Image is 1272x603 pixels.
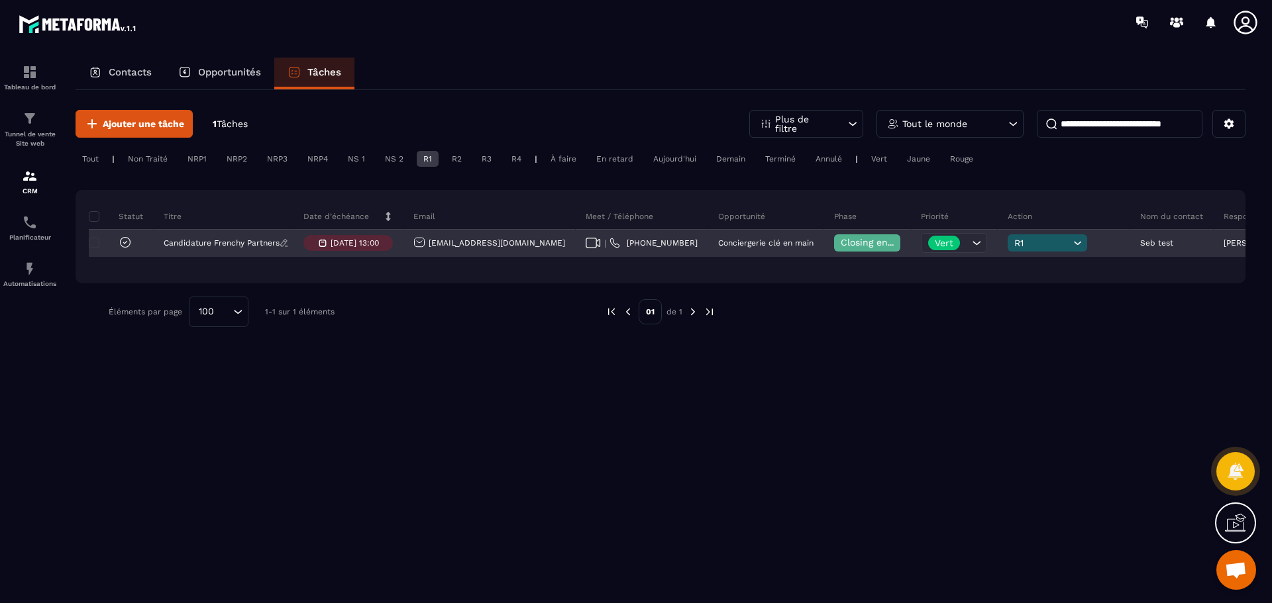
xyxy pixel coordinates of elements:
[445,151,468,167] div: R2
[198,66,261,78] p: Opportunités
[3,187,56,195] p: CRM
[921,211,949,222] p: Priorité
[606,306,617,318] img: prev
[341,151,372,167] div: NS 1
[900,151,937,167] div: Jaune
[76,58,165,89] a: Contacts
[718,238,814,248] p: Conciergerie clé en main
[164,211,182,222] p: Titre
[718,211,765,222] p: Opportunité
[417,151,439,167] div: R1
[378,151,410,167] div: NS 2
[413,211,435,222] p: Email
[213,118,248,130] p: 1
[103,117,184,130] span: Ajouter une tâche
[841,237,916,248] span: Closing en cours
[274,58,354,89] a: Tâches
[19,12,138,36] img: logo
[1216,550,1256,590] div: Ouvrir le chat
[3,158,56,205] a: formationformationCRM
[609,238,698,248] a: [PHONE_NUMBER]
[834,211,857,222] p: Phase
[902,119,967,128] p: Tout le monde
[1008,211,1032,222] p: Action
[809,151,849,167] div: Annulé
[943,151,980,167] div: Rouge
[219,304,230,319] input: Search for option
[535,154,537,163] p: |
[109,307,182,316] p: Éléments par page
[1014,238,1070,248] span: R1
[3,251,56,297] a: automationsautomationsAutomatisations
[1140,238,1173,248] p: Seb test
[855,154,858,163] p: |
[220,151,254,167] div: NRP2
[265,307,335,316] p: 1-1 sur 1 éléments
[303,211,369,222] p: Date d’échéance
[3,205,56,251] a: schedulerschedulerPlanificateur
[76,110,193,138] button: Ajouter une tâche
[505,151,528,167] div: R4
[92,211,143,222] p: Statut
[307,66,341,78] p: Tâches
[331,238,379,248] p: [DATE] 13:00
[1140,211,1203,222] p: Nom du contact
[109,66,152,78] p: Contacts
[3,83,56,91] p: Tableau de bord
[121,151,174,167] div: Non Traité
[590,151,640,167] div: En retard
[865,151,894,167] div: Vert
[475,151,498,167] div: R3
[622,306,634,318] img: prev
[22,64,38,80] img: formation
[217,118,248,129] span: Tâches
[194,304,219,319] span: 100
[164,238,280,248] p: Candidature Frenchy Partners
[3,101,56,158] a: formationformationTunnel de vente Site web
[687,306,699,318] img: next
[76,151,105,167] div: Tout
[3,54,56,101] a: formationformationTableau de bord
[181,151,213,167] div: NRP1
[22,111,38,126] img: formation
[260,151,294,167] div: NRP3
[935,238,953,248] p: Vert
[710,151,752,167] div: Demain
[544,151,583,167] div: À faire
[301,151,335,167] div: NRP4
[639,299,662,324] p: 01
[759,151,802,167] div: Terminé
[604,238,606,248] span: |
[704,306,715,318] img: next
[3,234,56,241] p: Planificateur
[22,214,38,230] img: scheduler
[189,297,248,327] div: Search for option
[775,115,833,133] p: Plus de filtre
[22,261,38,277] img: automations
[647,151,703,167] div: Aujourd'hui
[165,58,274,89] a: Opportunités
[112,154,115,163] p: |
[3,280,56,287] p: Automatisations
[666,306,682,317] p: de 1
[586,211,653,222] p: Meet / Téléphone
[22,168,38,184] img: formation
[3,130,56,148] p: Tunnel de vente Site web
